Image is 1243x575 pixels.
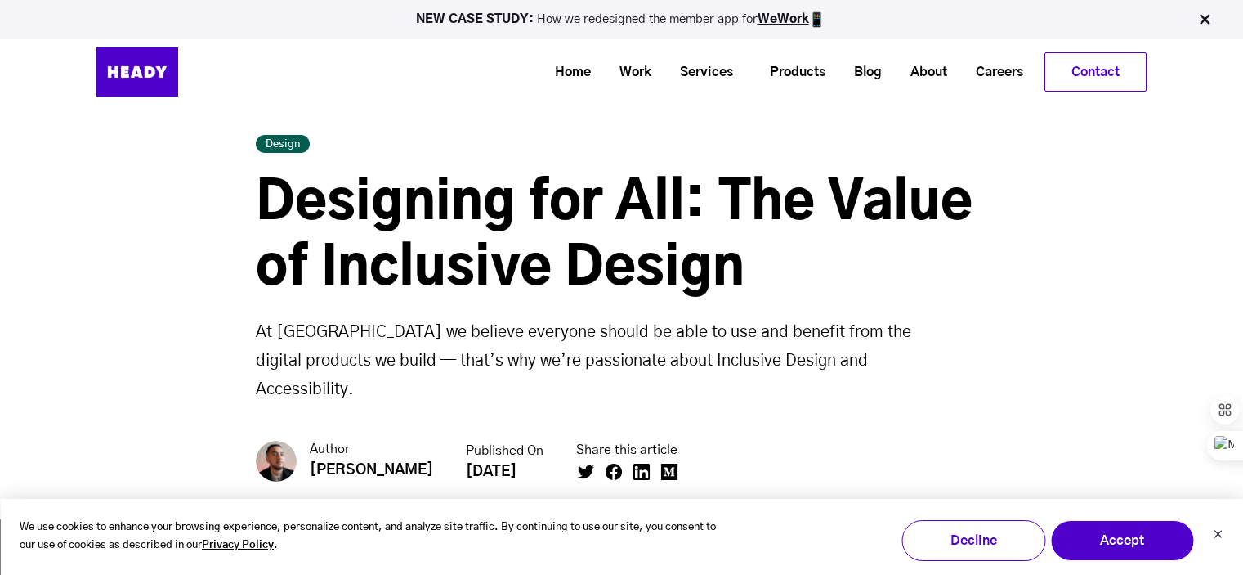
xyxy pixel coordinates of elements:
[256,441,297,482] img: Michael A
[576,442,687,459] small: Share this article
[834,57,890,88] a: Blog
[955,57,1031,88] a: Careers
[1045,53,1146,91] a: Contact
[749,57,834,88] a: Products
[1196,11,1213,28] img: Close Bar
[416,13,537,25] strong: NEW CASE STUDY:
[256,318,949,404] p: At [GEOGRAPHIC_DATA] we believe everyone should be able to use and benefit from the digital produ...
[466,465,516,479] strong: [DATE]
[809,11,825,28] img: app emoji
[96,47,178,97] img: Heady_Logo_Web-01 (1)
[219,52,1147,92] div: Navigation Menu
[202,537,274,555] a: Privacy Policy
[256,177,972,295] span: Designing for All: The Value of Inclusive Design
[1050,520,1194,561] button: Accept
[660,57,741,88] a: Services
[758,13,809,25] a: WeWork
[310,441,433,458] small: Author
[20,519,727,556] p: We use cookies to enhance your browsing experience, personalize content, and analyze site traffic...
[1213,528,1223,545] button: Dismiss cookie banner
[7,11,1236,28] p: How we redesigned the member app for
[890,57,955,88] a: About
[901,520,1045,561] button: Decline
[599,57,660,88] a: Work
[534,57,599,88] a: Home
[466,442,543,460] small: Published On
[256,135,310,153] a: Design
[310,463,433,478] strong: [PERSON_NAME]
